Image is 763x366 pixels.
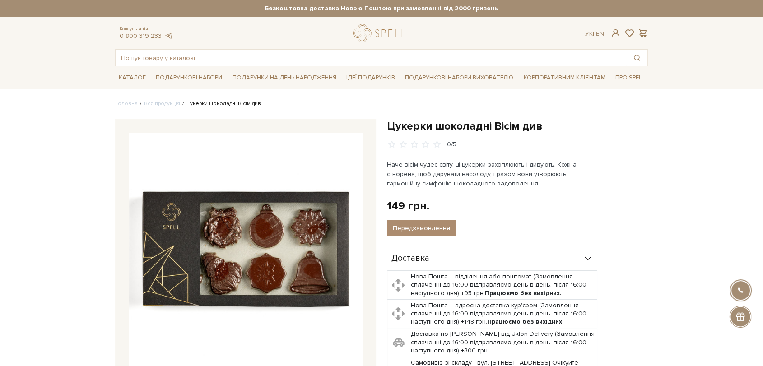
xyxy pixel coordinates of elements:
[585,30,604,38] div: Ук
[387,199,429,213] div: 149 грн.
[120,32,162,40] a: 0 800 319 233
[596,30,604,37] a: En
[115,5,648,13] strong: Безкоштовна доставка Новою Поштою при замовленні від 2000 гривень
[115,71,149,85] a: Каталог
[409,271,597,300] td: Нова Пошта – відділення або поштомат (Замовлення сплаченні до 16:00 відправляємо день в день, піс...
[387,220,456,236] button: Передзамовлення
[116,50,627,66] input: Пошук товару у каталозі
[164,32,173,40] a: telegram
[391,255,429,263] span: Доставка
[229,71,340,85] a: Подарунки на День народження
[401,70,517,85] a: Подарункові набори вихователю
[612,71,648,85] a: Про Spell
[343,71,399,85] a: Ідеї подарунків
[144,100,180,107] a: Вся продукція
[120,26,173,32] span: Консультація:
[115,100,138,107] a: Головна
[485,289,562,297] b: Працюємо без вихідних.
[593,30,594,37] span: |
[387,160,599,188] p: Наче вісім чудес світу, ці цукерки захоплюють і дивують. Кожна створена, щоб дарувати насолоду, і...
[152,71,226,85] a: Подарункові набори
[627,50,647,66] button: Пошук товару у каталозі
[487,318,564,325] b: Працюємо без вихідних.
[447,140,456,149] div: 0/5
[409,328,597,357] td: Доставка по [PERSON_NAME] від Uklon Delivery (Замовлення сплаченні до 16:00 відправляємо день в д...
[353,24,409,42] a: logo
[520,70,609,85] a: Корпоративним клієнтам
[180,100,261,108] li: Цукерки шоколадні Вісім див
[409,299,597,328] td: Нова Пошта – адресна доставка кур'єром (Замовлення сплаченні до 16:00 відправляємо день в день, п...
[387,119,648,133] h1: Цукерки шоколадні Вісім див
